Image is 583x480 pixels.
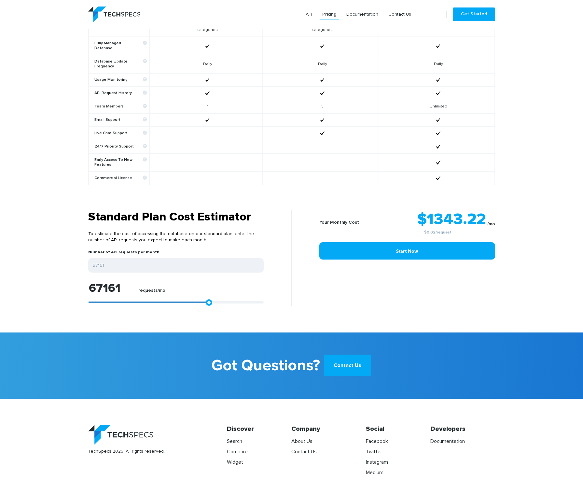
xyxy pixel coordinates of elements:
h4: Company [291,425,356,435]
b: Email Support [94,118,147,122]
a: About Us [291,439,312,444]
h4: Social [366,425,430,435]
img: logo [88,7,140,22]
b: Live Chat Support [94,131,147,136]
a: Documentation [344,8,381,20]
b: Got Questions? [211,352,320,379]
a: Contact Us [324,355,371,376]
span: TechSpecs 2025. All rights reserved. [88,445,217,454]
b: Your Monthly Cost [319,220,359,225]
sub: /mo [487,222,495,226]
td: Unlimited [379,100,494,113]
a: Search [227,439,242,444]
a: Get Started [453,7,495,21]
a: Contact Us [386,8,414,20]
td: Daily [263,55,379,73]
h4: Discover [227,425,291,435]
a: Start Now [319,242,495,260]
label: requests/mo [138,288,165,297]
h4: Developers [430,425,495,435]
a: Twitter [366,449,382,454]
a: Documentation [430,439,465,444]
a: Widget [227,459,243,465]
td: Daily [149,55,263,73]
a: $0.02 [424,231,436,234]
h3: Standard Plan Cost Estimator [88,210,264,224]
p: To estimate the cost of accessing the database on our standard plan, enter the number of API requ... [88,224,264,250]
b: Fully Managed Database [94,41,147,51]
a: Compare [227,449,248,454]
b: Database Update Frequency [94,59,147,69]
a: Contact Us [291,449,317,454]
label: Number of API requests per month [88,250,160,258]
b: Usage Monitoring [94,78,147,82]
b: Early Access To New Features [94,158,147,167]
td: 5 [263,100,379,113]
b: API Request History [94,91,147,96]
b: 24/7 Priority Support [94,144,147,149]
a: Facebook [366,439,388,444]
input: Enter your expected number of API requests [88,258,264,273]
td: 1 [149,100,263,113]
a: Medium [366,470,383,475]
b: Team Members [94,104,147,109]
strong: $1343.22 [417,212,486,227]
small: /request [381,231,495,234]
td: Daily [379,55,494,73]
a: Pricing [320,8,339,20]
a: API [303,8,315,20]
a: Instagram [366,459,388,465]
b: Commercial License [94,176,147,181]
